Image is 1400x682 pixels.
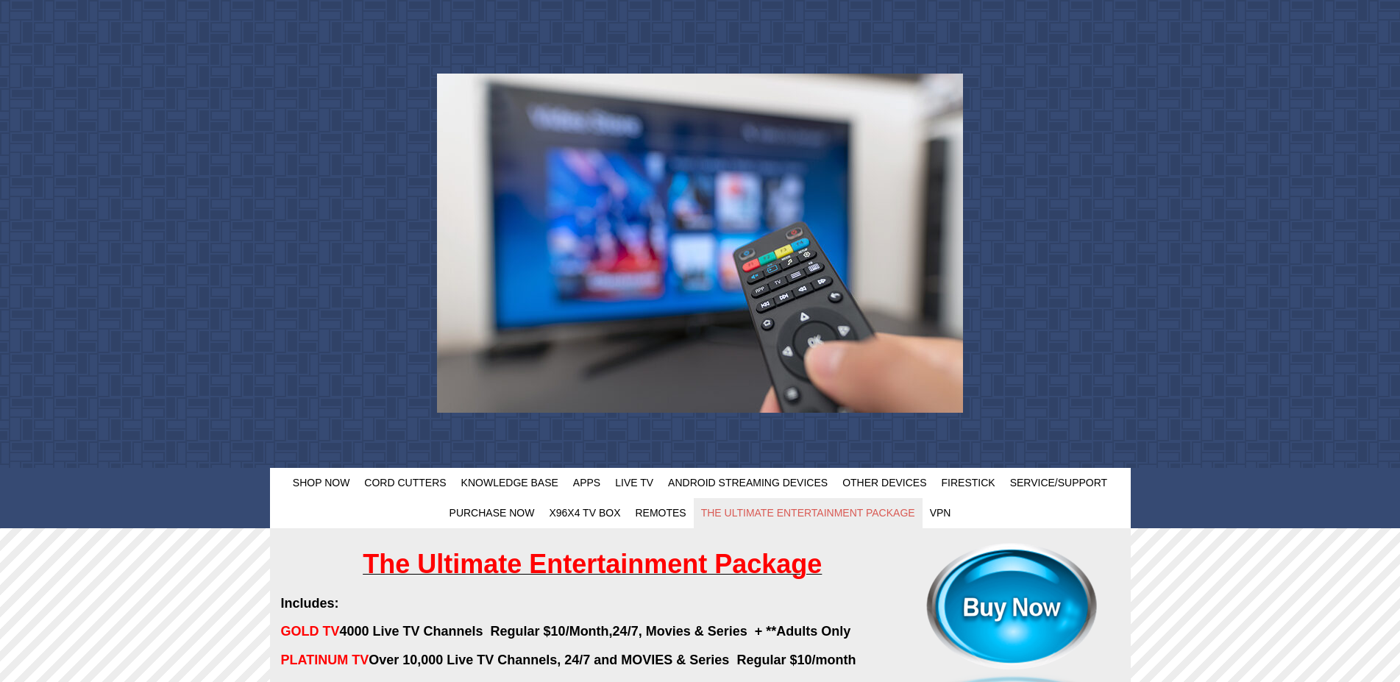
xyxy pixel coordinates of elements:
[541,498,628,528] a: X96X4 TV Box
[450,507,535,519] span: Purchase Now
[573,477,600,489] span: Apps
[281,653,856,667] span: Over 10,000 Live TV Channels, 24/7 and MOVIES & Series Regular $10/month
[281,624,851,639] span: 4000 Live TV Channels Regular $10/Month,24/7, Movies & Series + **Adults Only
[549,507,620,519] span: X96X4 TV Box
[694,498,923,528] a: The Ultimate Entertainment Package
[363,549,822,579] strong: The Ultimate Entertainment Package
[661,468,835,498] a: Android Streaming Devices
[1003,468,1115,498] a: Service/Support
[934,468,1003,498] a: FireStick
[293,477,350,489] span: Shop Now
[1010,477,1108,489] span: Service/Support
[281,624,340,639] span: GOLD TV
[461,477,558,489] span: Knowledge Base
[930,507,951,519] span: VPN
[635,507,686,519] span: Remotes
[442,498,542,528] a: Purchase Now
[701,507,915,519] span: The Ultimate Entertainment Package
[615,477,653,489] span: Live TV
[668,477,828,489] span: Android Streaming Devices
[454,468,566,498] a: Knowledge Base
[437,74,963,413] img: header photo
[608,468,661,498] a: Live TV
[842,477,926,489] span: Other Devices
[835,468,934,498] a: Other Devices
[628,498,693,528] a: Remotes
[285,468,358,498] a: Shop Now
[281,596,339,611] span: Includes:
[923,498,959,528] a: VPN
[566,468,608,498] a: Apps
[281,653,369,667] span: PLATINUM TV
[364,477,446,489] span: Cord Cutters
[357,468,453,498] a: Cord Cutters
[942,477,995,489] span: FireStick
